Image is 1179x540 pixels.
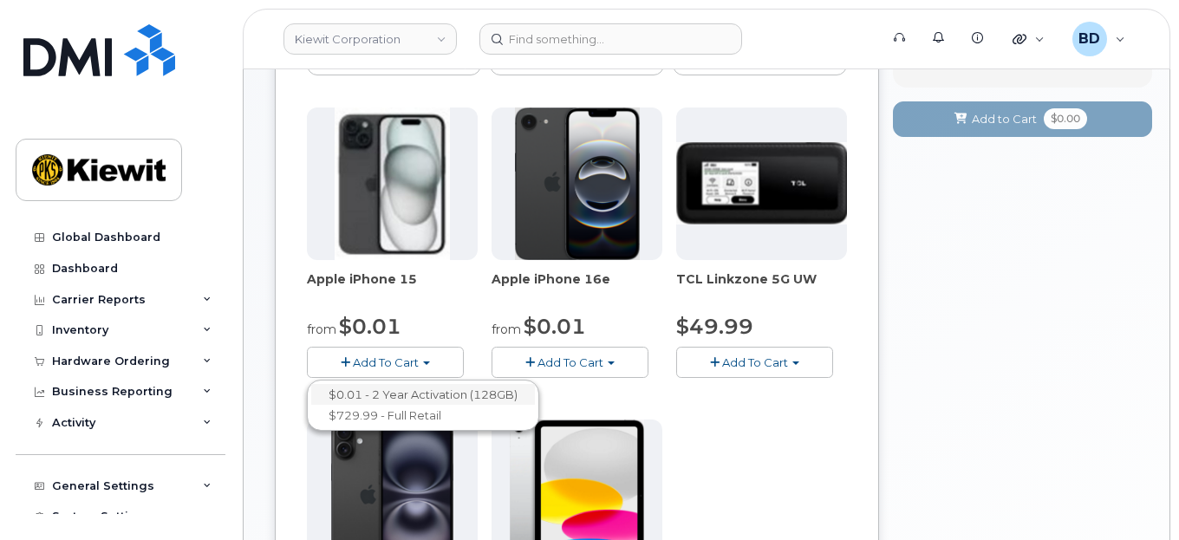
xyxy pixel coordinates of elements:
[492,347,648,377] button: Add To Cart
[1078,29,1100,49] span: BD
[676,142,847,225] img: linkzone5g.png
[972,111,1037,127] span: Add to Cart
[893,101,1152,137] button: Add to Cart $0.00
[676,314,753,339] span: $49.99
[307,270,478,305] div: Apple iPhone 15
[537,355,603,369] span: Add To Cart
[307,322,336,337] small: from
[311,384,535,406] a: $0.01 - 2 Year Activation (128GB)
[1044,108,1087,129] span: $0.00
[1104,465,1166,527] iframe: Messenger Launcher
[283,23,457,55] a: Kiewit Corporation
[307,347,464,377] button: Add To Cart
[353,355,419,369] span: Add To Cart
[335,107,450,260] img: iphone15.jpg
[1060,22,1137,56] div: Barbara Dye
[492,270,662,305] div: Apple iPhone 16e
[722,355,788,369] span: Add To Cart
[676,270,847,305] div: TCL Linkzone 5G UW
[479,23,742,55] input: Find something...
[524,314,586,339] span: $0.01
[515,107,640,260] img: iphone16e.png
[492,322,521,337] small: from
[1000,22,1057,56] div: Quicklinks
[339,314,401,339] span: $0.01
[311,405,535,426] a: $729.99 - Full Retail
[676,347,833,377] button: Add To Cart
